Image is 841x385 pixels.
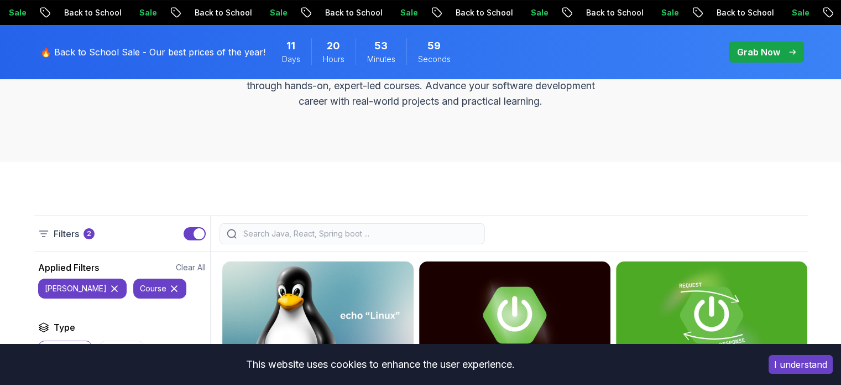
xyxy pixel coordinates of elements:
[616,261,807,369] img: Building APIs with Spring Boot card
[140,283,166,294] p: course
[522,7,557,18] p: Sale
[176,262,206,273] button: Clear All
[186,7,261,18] p: Back to School
[418,54,451,65] span: Seconds
[737,45,780,59] p: Grab Now
[286,38,295,54] span: 11 Days
[55,7,130,18] p: Back to School
[241,228,478,239] input: Search Java, React, Spring boot ...
[323,54,344,65] span: Hours
[374,38,388,54] span: 53 Minutes
[419,261,610,369] img: Advanced Spring Boot card
[38,341,92,362] button: Course
[261,7,296,18] p: Sale
[316,7,391,18] p: Back to School
[327,38,340,54] span: 20 Hours
[391,7,427,18] p: Sale
[447,7,522,18] p: Back to School
[54,227,79,240] p: Filters
[367,54,395,65] span: Minutes
[87,229,91,238] p: 2
[282,54,300,65] span: Days
[133,279,186,299] button: course
[38,261,99,274] h2: Applied Filters
[652,7,688,18] p: Sale
[54,321,75,334] h2: Type
[235,63,607,109] p: Master in-demand skills like Java, Spring Boot, DevOps, React, and more through hands-on, expert-...
[708,7,783,18] p: Back to School
[8,352,752,377] div: This website uses cookies to enhance the user experience.
[783,7,818,18] p: Sale
[427,38,441,54] span: 59 Seconds
[99,341,144,362] button: Build
[38,279,127,299] button: [PERSON_NAME]
[40,45,265,59] p: 🔥 Back to School Sale - Our best prices of the year!
[577,7,652,18] p: Back to School
[769,355,833,374] button: Accept cookies
[45,283,107,294] p: [PERSON_NAME]
[130,7,166,18] p: Sale
[222,261,414,369] img: Linux Fundamentals card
